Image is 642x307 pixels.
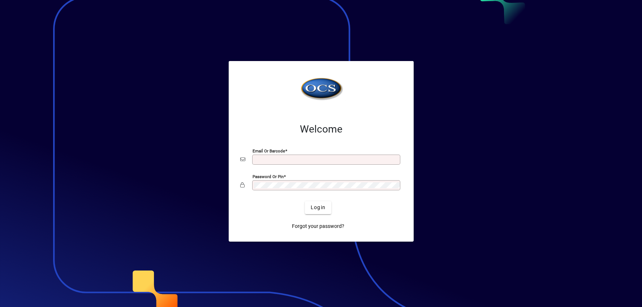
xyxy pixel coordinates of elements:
button: Login [305,201,331,214]
a: Forgot your password? [289,220,347,233]
span: Forgot your password? [292,222,344,230]
mat-label: Password or Pin [253,174,284,179]
mat-label: Email or Barcode [253,148,285,153]
h2: Welcome [240,123,402,135]
span: Login [311,204,326,211]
